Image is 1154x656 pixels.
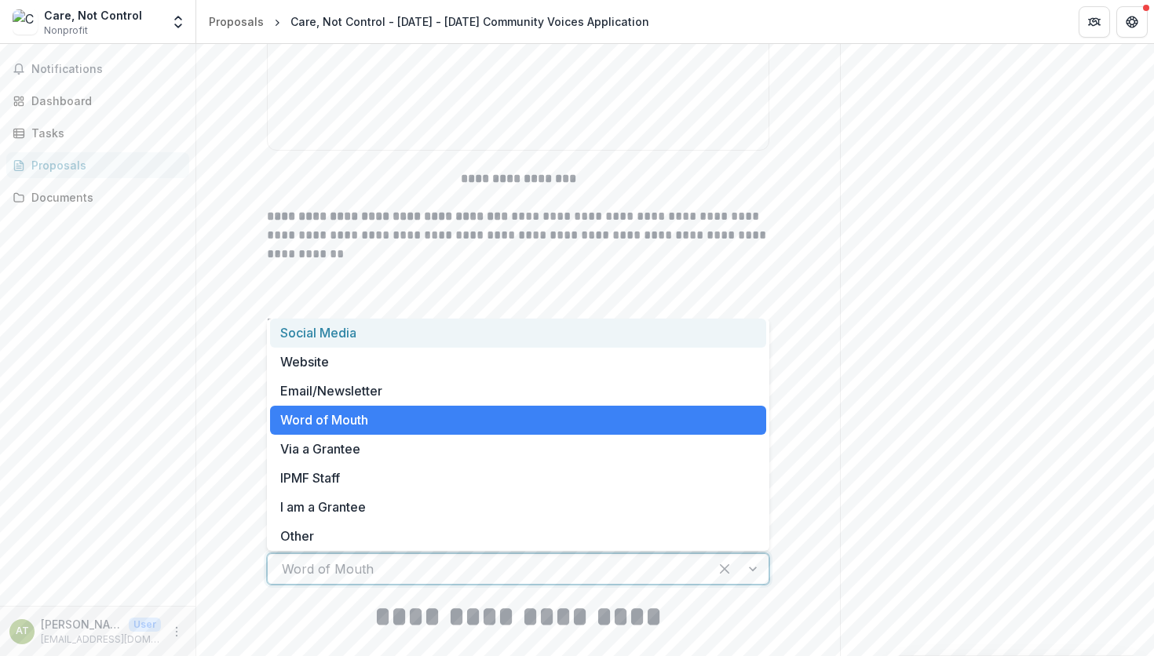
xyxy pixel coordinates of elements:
div: Care, Not Control [44,7,142,24]
p: [PERSON_NAME] [41,616,122,632]
button: Open entity switcher [167,6,189,38]
div: Website [270,348,766,377]
div: Proposals [31,157,177,173]
button: More [167,622,186,641]
div: Tasks [31,125,177,141]
div: Via a Grantee [270,435,766,464]
button: Get Help [1116,6,1148,38]
a: Documents [6,184,189,210]
div: Clear selected options [712,556,737,581]
div: I am a Grantee [270,493,766,522]
div: Word of Mouth [270,406,766,435]
a: Proposals [6,152,189,178]
p: User [129,618,161,632]
div: Select options list [267,319,769,551]
p: [EMAIL_ADDRESS][DOMAIN_NAME] [41,632,161,647]
a: Proposals [203,10,270,33]
div: IPMF Staff [270,464,766,493]
a: Dashboard [6,88,189,114]
span: Notifications [31,63,183,76]
button: Partners [1079,6,1110,38]
div: Autumn Talley [16,626,29,636]
div: Social Media [270,319,766,348]
div: Other [270,522,766,551]
button: Notifications [6,56,189,82]
div: Email/Newsletter [270,377,766,406]
span: Nonprofit [44,24,88,38]
div: Dashboard [31,93,177,109]
div: Care, Not Control - [DATE] - [DATE] Community Voices Application [290,13,649,30]
a: Tasks [6,120,189,146]
nav: breadcrumb [203,10,656,33]
div: Documents [31,189,177,206]
p: Region: County [267,314,357,333]
img: Care, Not Control [13,9,38,35]
div: Proposals [209,13,264,30]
